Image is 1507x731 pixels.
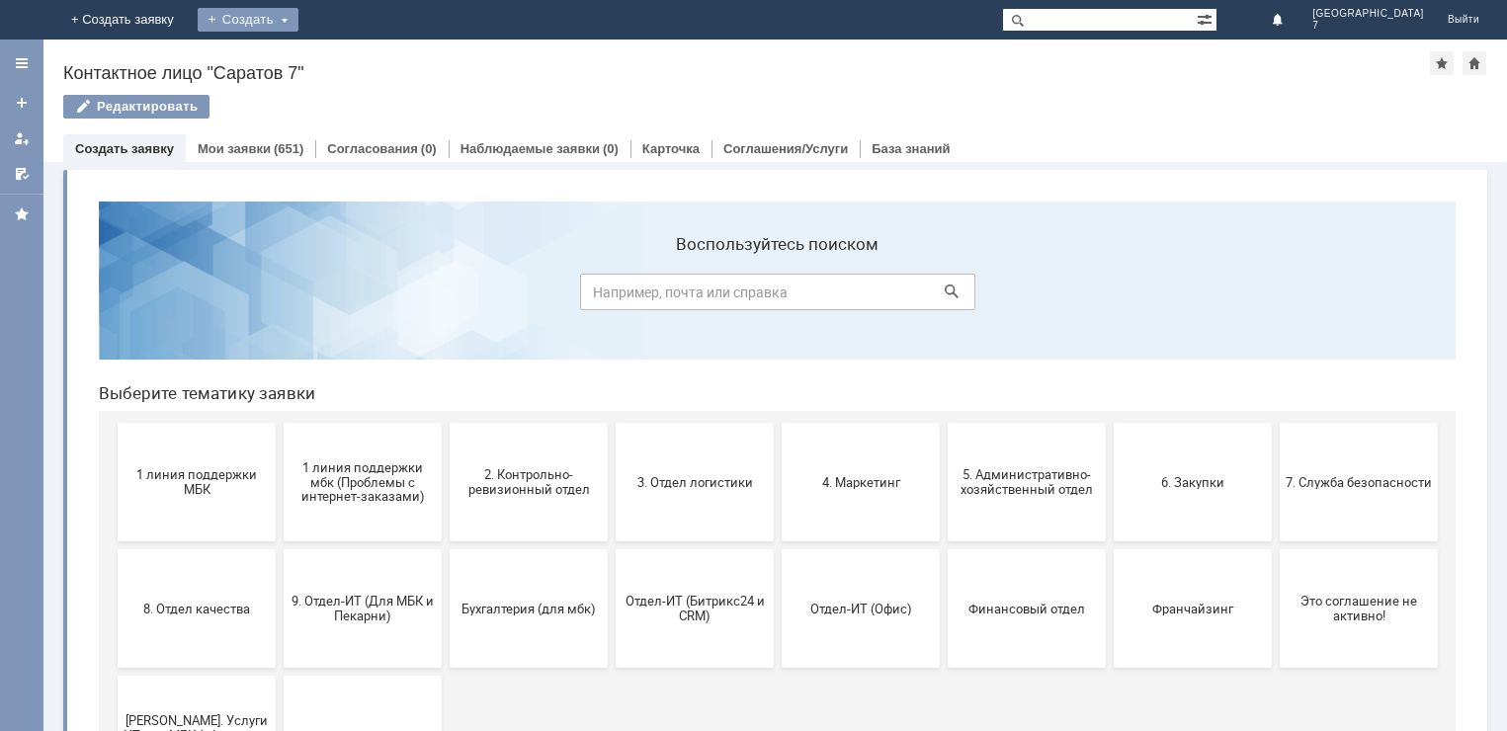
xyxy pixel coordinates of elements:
span: Отдел-ИТ (Битрикс24 и CRM) [539,408,685,438]
button: Это соглашение не активно! [1197,364,1355,482]
button: [PERSON_NAME]. Услуги ИТ для МБК (оформляет L1) [35,490,193,609]
button: 6. Закупки [1031,237,1189,356]
span: [PERSON_NAME]. Услуги ИТ для МБК (оформляет L1) [41,527,187,571]
button: Отдел-ИТ (Битрикс24 и CRM) [533,364,691,482]
header: Выберите тематику заявки [16,198,1373,217]
div: Добавить в избранное [1430,51,1454,75]
div: Создать [198,8,298,32]
a: Создать заявку [75,141,174,156]
div: Контактное лицо "Саратов 7" [63,63,1430,83]
span: 1 линия поддержки МБК [41,282,187,311]
div: (0) [421,141,437,156]
span: 1 линия поддержки мбк (Проблемы с интернет-заказами) [207,274,353,318]
button: 1 линия поддержки МБК [35,237,193,356]
button: 5. Административно-хозяйственный отдел [865,237,1023,356]
span: 3. Отдел логистики [539,288,685,303]
button: Отдел-ИТ (Офис) [699,364,857,482]
input: Например, почта или справка [497,88,892,124]
div: (651) [274,141,303,156]
button: 2. Контрольно-ревизионный отдел [367,237,525,356]
a: Мои заявки [6,122,38,154]
button: Финансовый отдел [865,364,1023,482]
span: 2. Контрольно-ревизионный отдел [373,282,519,311]
div: (0) [603,141,619,156]
span: 4. Маркетинг [705,288,851,303]
span: 7. Служба безопасности [1203,288,1349,303]
span: Франчайзинг [1037,415,1183,430]
button: 9. Отдел-ИТ (Для МБК и Пекарни) [201,364,359,482]
button: 8. Отдел качества [35,364,193,482]
span: 7 [1312,20,1424,32]
button: Франчайзинг [1031,364,1189,482]
span: Бухгалтерия (для мбк) [373,415,519,430]
a: Мои заявки [198,141,271,156]
a: Соглашения/Услуги [723,141,848,156]
span: 5. Административно-хозяйственный отдел [871,282,1017,311]
button: 7. Служба безопасности [1197,237,1355,356]
span: [GEOGRAPHIC_DATA] [1312,8,1424,20]
button: 3. Отдел логистики [533,237,691,356]
a: Создать заявку [6,87,38,119]
a: Согласования [327,141,418,156]
a: Наблюдаемые заявки [460,141,600,156]
label: Воспользуйтесь поиском [497,48,892,68]
span: 6. Закупки [1037,288,1183,303]
a: Мои согласования [6,158,38,190]
div: Сделать домашней страницей [1463,51,1486,75]
button: 1 линия поддержки мбк (Проблемы с интернет-заказами) [201,237,359,356]
a: База знаний [872,141,950,156]
span: Это соглашение не активно! [1203,408,1349,438]
button: не актуален [201,490,359,609]
span: Отдел-ИТ (Офис) [705,415,851,430]
span: Расширенный поиск [1197,9,1216,28]
a: Карточка [642,141,700,156]
span: Финансовый отдел [871,415,1017,430]
span: 9. Отдел-ИТ (Для МБК и Пекарни) [207,408,353,438]
button: 4. Маркетинг [699,237,857,356]
span: не актуален [207,541,353,556]
button: Бухгалтерия (для мбк) [367,364,525,482]
span: 8. Отдел качества [41,415,187,430]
